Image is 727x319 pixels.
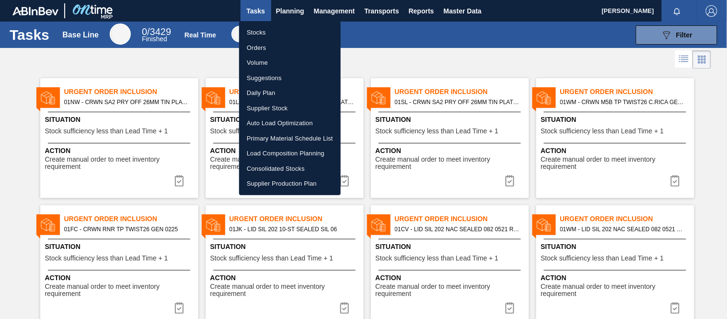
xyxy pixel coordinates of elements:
a: Volume [239,55,341,71]
a: Orders [239,40,341,56]
a: Stocks [239,25,341,40]
a: Primary Material Schedule List [239,131,341,146]
a: Daily Plan [239,85,341,101]
a: Consolidated Stocks [239,161,341,177]
a: Auto Load Optimization [239,116,341,131]
a: Supplier Production Plan [239,176,341,191]
a: Load Composition Planning [239,146,341,161]
a: Suggestions [239,71,341,86]
a: Supplier Stock [239,101,341,116]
